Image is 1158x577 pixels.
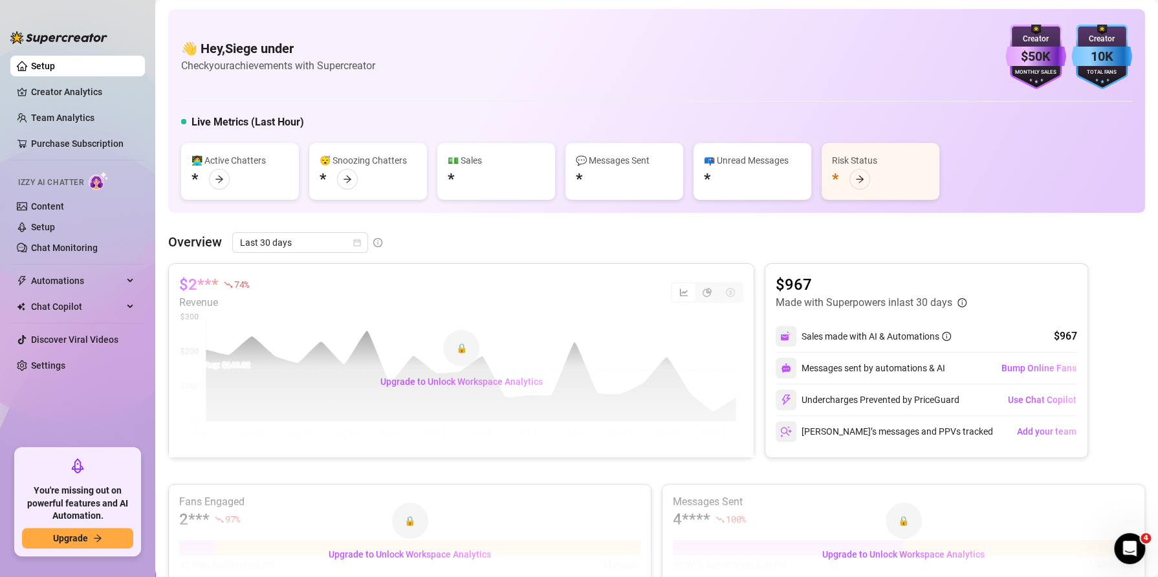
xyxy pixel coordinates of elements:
span: arrow-right [343,175,352,184]
div: Sales made with AI & Automations [802,329,951,343]
a: Creator Analytics [31,82,135,102]
a: Chat Monitoring [31,243,98,253]
span: You're missing out on powerful features and AI Automation. [22,484,133,523]
div: Creator [1005,33,1066,45]
span: Chat Copilot [31,296,123,317]
article: Overview [168,232,222,252]
button: Use Chat Copilot [1007,389,1077,410]
span: Upgrade to Unlock Workspace Analytics [329,549,491,560]
button: Add your team [1016,421,1077,442]
button: Upgrade to Unlock Workspace Analytics [812,544,995,565]
div: Undercharges Prevented by PriceGuard [776,389,959,410]
article: Made with Superpowers in last 30 days [776,295,952,310]
span: 4 [1141,533,1151,543]
span: Upgrade to Unlock Workspace Analytics [822,549,985,560]
a: Setup [31,61,55,71]
img: svg%3e [780,426,792,437]
img: purple-badge-B9DA21FR.svg [1005,25,1066,89]
a: Purchase Subscription [31,133,135,154]
img: svg%3e [780,331,792,342]
span: Upgrade [53,533,88,543]
div: 📪 Unread Messages [704,153,801,168]
span: info-circle [957,298,967,307]
div: Creator [1071,33,1132,45]
div: 👩‍💻 Active Chatters [191,153,289,168]
iframe: Intercom live chat [1114,533,1145,564]
a: Content [31,201,64,212]
img: blue-badge-DgoSNQY1.svg [1071,25,1132,89]
h5: Live Metrics (Last Hour) [191,114,304,130]
div: 🔒 [392,503,428,539]
button: Upgradearrow-right [22,528,133,549]
div: [PERSON_NAME]’s messages and PPVs tracked [776,421,993,442]
article: $967 [776,274,967,295]
span: Add your team [1017,426,1076,437]
span: Izzy AI Chatter [18,177,83,189]
a: Setup [31,222,55,232]
div: Total Fans [1071,69,1132,77]
div: 🔒 [443,330,479,366]
button: Bump Online Fans [1001,358,1077,378]
span: arrow-right [855,175,864,184]
img: AI Chatter [89,171,109,190]
img: svg%3e [781,363,791,373]
a: Discover Viral Videos [31,334,118,345]
div: 💵 Sales [448,153,545,168]
div: $967 [1054,329,1077,344]
span: Upgrade to Unlock Workspace Analytics [380,376,543,387]
a: Team Analytics [31,113,94,123]
img: Chat Copilot [17,302,25,311]
span: Use Chat Copilot [1008,395,1076,405]
span: info-circle [942,332,951,341]
div: 🔒 [886,503,922,539]
span: info-circle [373,238,382,247]
span: arrow-right [93,534,102,543]
button: Upgrade to Unlock Workspace Analytics [318,544,501,565]
div: 10K [1071,47,1132,67]
span: arrow-right [215,175,224,184]
button: Upgrade to Unlock Workspace Analytics [370,371,553,392]
img: svg%3e [780,394,792,406]
span: rocket [70,458,85,474]
span: calendar [353,239,361,246]
a: Settings [31,360,65,371]
span: thunderbolt [17,276,27,286]
div: 😴 Snoozing Chatters [320,153,417,168]
div: Monthly Sales [1005,69,1066,77]
div: $50K [1005,47,1066,67]
div: 💬 Messages Sent [576,153,673,168]
div: Risk Status [832,153,929,168]
span: Last 30 days [240,233,360,252]
span: Bump Online Fans [1001,363,1076,373]
article: Check your achievements with Supercreator [181,58,375,74]
span: Automations [31,270,123,291]
div: Messages sent by automations & AI [776,358,945,378]
img: logo-BBDzfeDw.svg [10,31,107,44]
h4: 👋 Hey, Siege under [181,39,375,58]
